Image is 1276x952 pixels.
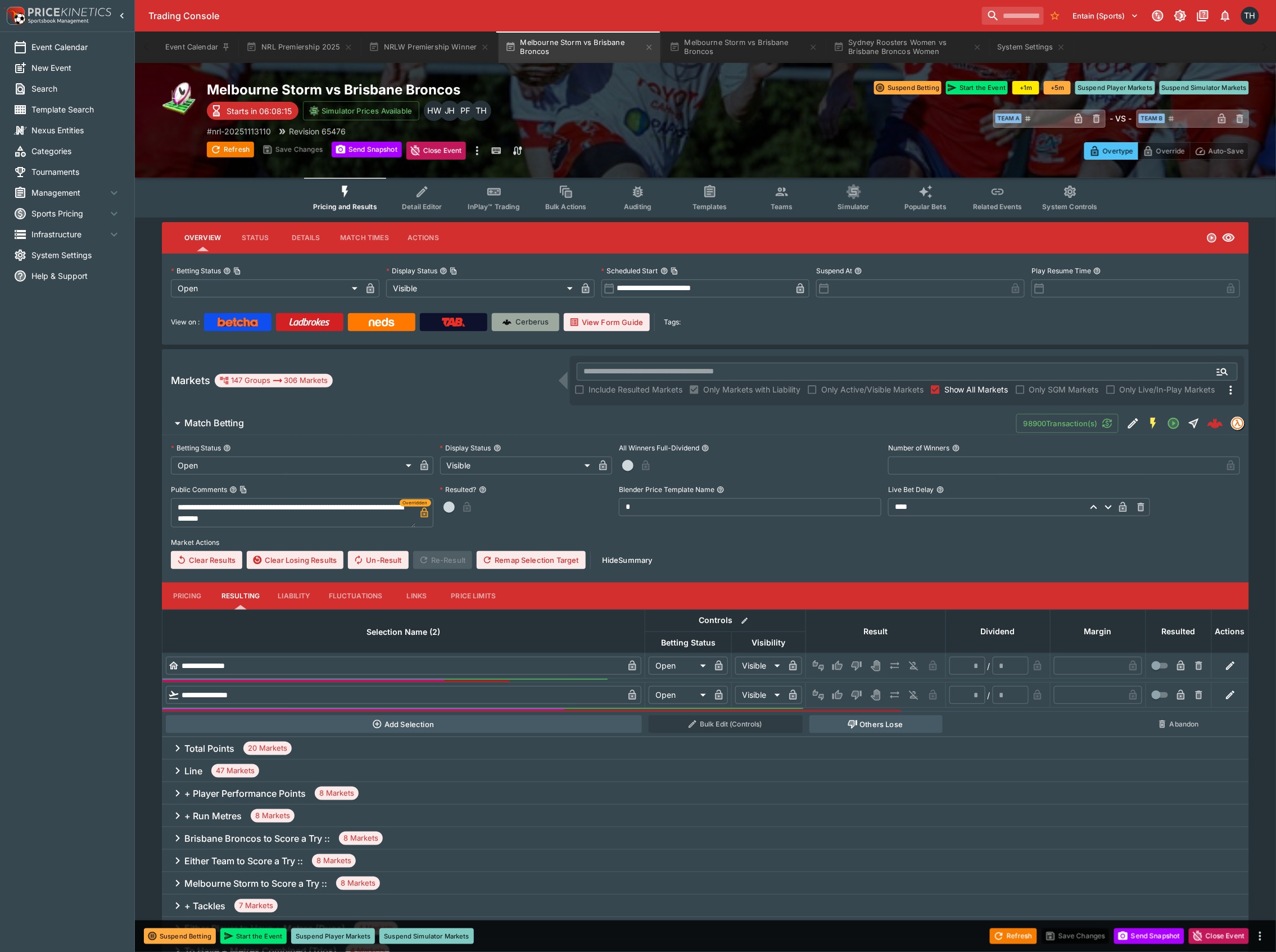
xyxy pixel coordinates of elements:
button: Suspend Player Markets [1075,81,1155,94]
span: Categories [31,145,121,157]
p: Display Status [386,266,437,276]
div: Jiahao Hao [440,101,460,121]
button: Eliminated In Play [905,657,923,675]
button: Close Event [1189,928,1249,944]
h6: Melbourne Storm to Score a Try :: [184,878,327,890]
span: Teams [771,202,793,211]
button: Display StatusCopy To Clipboard [440,267,447,275]
h6: Brisbane Broncos to Score a Try :: [184,833,330,845]
h6: Either Team to Score a Try :: [184,855,303,867]
span: Bulk Actions [545,202,587,211]
p: Copy To Clipboard [207,125,271,137]
img: PriceKinetics Logo [3,4,26,27]
button: 98900Transaction(s) [1016,414,1119,433]
p: Override [1156,145,1185,157]
h6: - VS - [1110,112,1132,124]
button: Sydney Roosters Women vs Brisbane Broncos Women [827,31,989,63]
button: Match Betting [162,412,1016,435]
button: Todd Henderson [1238,3,1263,28]
div: / [988,660,990,672]
span: Search [31,83,121,94]
button: Not Set [809,686,827,704]
button: Play Resume Time [1093,267,1101,275]
span: Team A [996,114,1022,123]
button: Toggle light/dark mode [1170,6,1191,26]
img: PriceKinetics [28,8,111,16]
span: Only Markets with Liability [703,383,800,395]
svg: Visible [1222,231,1236,245]
button: Links [392,583,442,610]
div: Trading Console [148,10,978,22]
button: Pricing [162,583,212,610]
button: Suspend At [854,267,862,275]
p: Cerberus [516,317,549,328]
span: InPlay™ Trading [468,202,520,211]
button: Resulting [212,583,269,610]
h6: Line [184,765,202,777]
button: Number of Winners [952,444,960,452]
span: New Event [31,62,121,74]
button: Clear Losing Results [247,551,343,569]
button: Details [280,224,331,251]
div: Open [171,279,361,297]
p: Blender Price Template Name [619,485,714,494]
button: Overview [175,224,230,251]
button: Connected to PK [1148,6,1168,26]
button: more [1254,930,1267,943]
button: Liability [269,583,319,610]
button: Un-Result [348,551,408,569]
span: Sports Pricing [31,207,107,219]
span: Only Active/Visible Markets [821,383,924,395]
button: Lose [848,657,866,675]
th: Result [806,610,946,653]
span: Templates [693,202,727,211]
button: Void [867,657,885,675]
button: All Winners Full-Dividend [702,444,709,452]
span: 8 Markets [336,878,380,889]
button: Others Lose [809,715,943,733]
p: Live Bet Delay [888,485,934,494]
div: / [988,689,990,701]
button: Actions [398,224,449,251]
button: Documentation [1193,6,1213,26]
button: Notifications [1215,6,1236,26]
div: Open [649,686,710,704]
button: Abandon [1150,715,1209,733]
p: Resulted? [440,485,477,494]
span: Pricing and Results [313,202,377,211]
label: Tags: [664,313,681,331]
button: Display Status [494,444,501,452]
span: System Settings [31,249,121,261]
img: Betcha [218,318,258,327]
button: Public CommentsCopy To Clipboard [229,486,237,494]
div: Event type filters [304,178,1107,218]
button: Push [886,686,904,704]
p: Revision 65476 [289,125,346,137]
span: Auditing [624,202,651,211]
span: 20 Markets [243,743,292,754]
button: Win [829,657,847,675]
div: Peter Fairgrieve [455,101,476,121]
button: Push [886,657,904,675]
button: Scheduled StartCopy To Clipboard [660,267,668,275]
th: Resulted [1146,610,1212,653]
label: Market Actions [171,534,1240,551]
button: Bulk edit [737,613,752,628]
input: search [982,7,1044,25]
span: Detail Editor [402,202,442,211]
button: HideSummary [595,551,659,569]
span: Team B [1139,114,1165,123]
button: Start the Event [220,928,287,944]
span: Only Live/In-Play Markets [1120,383,1215,395]
button: Not Set [809,657,827,675]
p: All Winners Full-Dividend [619,443,699,453]
div: Visible [386,279,577,297]
button: +5m [1044,81,1071,94]
button: Send Snapshot [332,142,402,157]
button: Status [230,224,280,251]
button: View Form Guide [564,313,650,331]
img: Sportsbook Management [28,19,89,24]
button: Blender Price Template Name [717,486,725,494]
p: Public Comments [171,485,227,494]
span: 7 Markets [234,900,278,912]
